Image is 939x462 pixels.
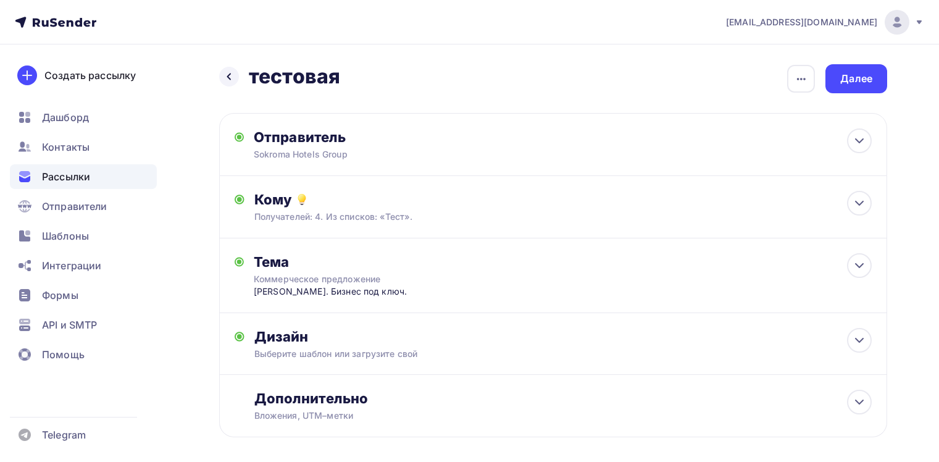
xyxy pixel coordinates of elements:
span: Шаблоны [42,229,89,243]
a: Шаблоны [10,224,157,248]
a: Отправители [10,194,157,219]
a: Рассылки [10,164,157,189]
a: [EMAIL_ADDRESS][DOMAIN_NAME] [726,10,924,35]
span: Интеграции [42,258,101,273]
div: Отправитель [254,128,521,146]
div: Коммерческое предложение [254,273,474,285]
div: Дополнительно [254,390,872,407]
a: Контакты [10,135,157,159]
div: Sokroma Hotels Group [254,148,495,161]
div: Тема [254,253,498,271]
div: Вложения, UTM–метки [254,409,810,422]
div: Далее [840,72,872,86]
span: Дашборд [42,110,89,125]
span: [EMAIL_ADDRESS][DOMAIN_NAME] [726,16,877,28]
div: Создать рассылку [44,68,136,83]
span: Помощь [42,347,85,362]
span: Формы [42,288,78,303]
div: Кому [254,191,872,208]
div: Получателей: 4. Из списков: «Тест». [254,211,810,223]
span: API и SMTP [42,317,97,332]
span: Telegram [42,427,86,442]
div: Выберите шаблон или загрузите свой [254,348,810,360]
span: Контакты [42,140,90,154]
a: Формы [10,283,157,308]
h2: тестовая [249,64,340,89]
span: Рассылки [42,169,90,184]
a: Дашборд [10,105,157,130]
div: [PERSON_NAME]. Бизнес под ключ. [254,285,498,298]
span: Отправители [42,199,107,214]
div: Дизайн [254,328,872,345]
